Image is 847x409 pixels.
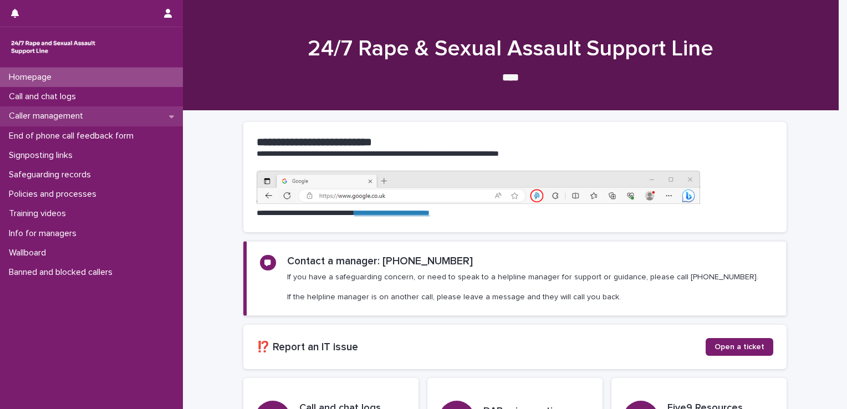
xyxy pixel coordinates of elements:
[4,91,85,102] p: Call and chat logs
[287,272,758,303] p: If you have a safeguarding concern, or need to speak to a helpline manager for support or guidanc...
[715,343,764,351] span: Open a ticket
[4,72,60,83] p: Homepage
[257,341,706,354] h2: ⁉️ Report an IT issue
[4,150,81,161] p: Signposting links
[257,171,700,204] img: https%3A%2F%2Fcdn.document360.io%2F0deca9d6-0dac-4e56-9e8f-8d9979bfce0e%2FImages%2FDocumentation%...
[4,248,55,258] p: Wallboard
[4,111,92,121] p: Caller management
[4,228,85,239] p: Info for managers
[4,170,100,180] p: Safeguarding records
[4,208,75,219] p: Training videos
[9,36,98,58] img: rhQMoQhaT3yELyF149Cw
[4,131,142,141] p: End of phone call feedback form
[4,267,121,278] p: Banned and blocked callers
[4,189,105,200] p: Policies and processes
[706,338,773,356] a: Open a ticket
[287,255,473,268] h2: Contact a manager: [PHONE_NUMBER]
[239,35,782,62] h1: 24/7 Rape & Sexual Assault Support Line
